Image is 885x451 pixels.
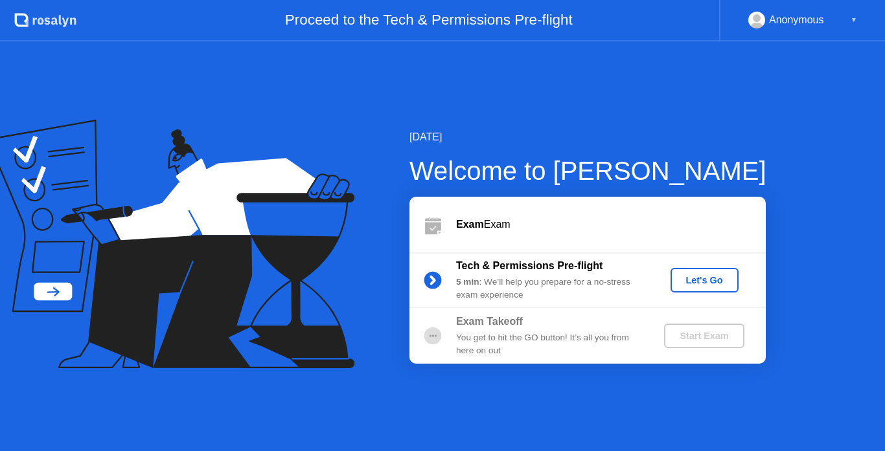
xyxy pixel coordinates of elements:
[664,324,744,348] button: Start Exam
[669,331,739,341] div: Start Exam
[676,275,733,285] div: Let's Go
[456,276,643,302] div: : We’ll help you prepare for a no-stress exam experience
[456,217,766,232] div: Exam
[409,129,766,145] div: [DATE]
[671,268,739,292] button: Let's Go
[456,316,523,327] b: Exam Takeoff
[851,12,857,28] div: ▼
[456,331,643,358] div: You get to hit the GO button! It’s all you from here on out
[409,151,766,190] div: Welcome to [PERSON_NAME]
[769,12,824,28] div: Anonymous
[456,277,479,287] b: 5 min
[456,260,603,271] b: Tech & Permissions Pre-flight
[456,219,484,230] b: Exam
